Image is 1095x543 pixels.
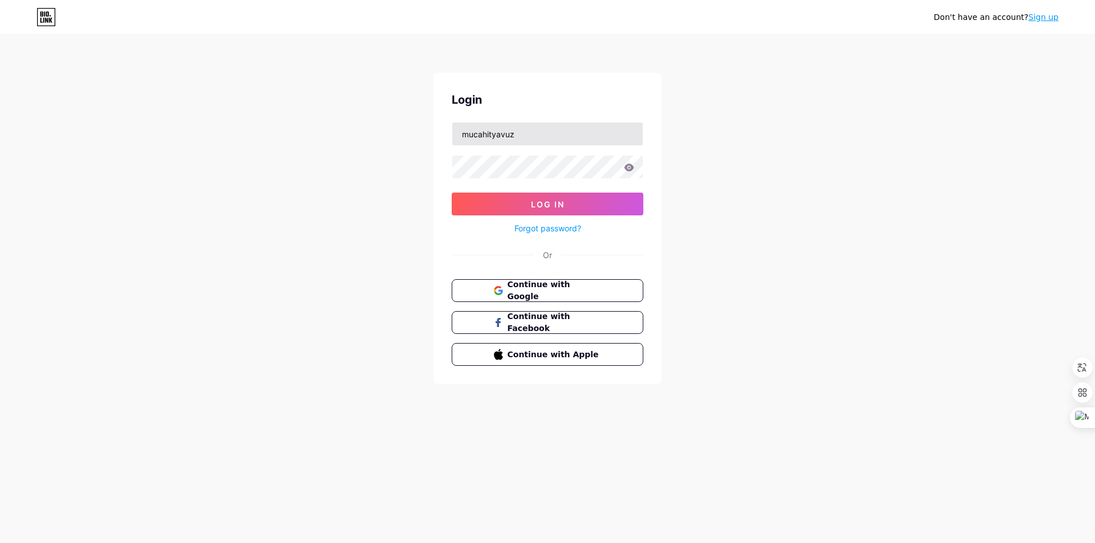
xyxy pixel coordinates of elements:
span: Continue with Facebook [508,311,602,334]
button: Log In [452,193,643,215]
span: Log In [531,199,565,209]
div: Login [452,91,643,108]
span: Continue with Apple [508,349,602,361]
button: Continue with Google [452,279,643,302]
a: Sign up [1028,13,1058,22]
a: Forgot password? [514,222,581,234]
span: Continue with Google [508,279,602,303]
button: Continue with Facebook [452,311,643,334]
input: Username [452,123,643,145]
div: Don't have an account? [934,11,1058,23]
button: Continue with Apple [452,343,643,366]
div: Or [543,249,552,261]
